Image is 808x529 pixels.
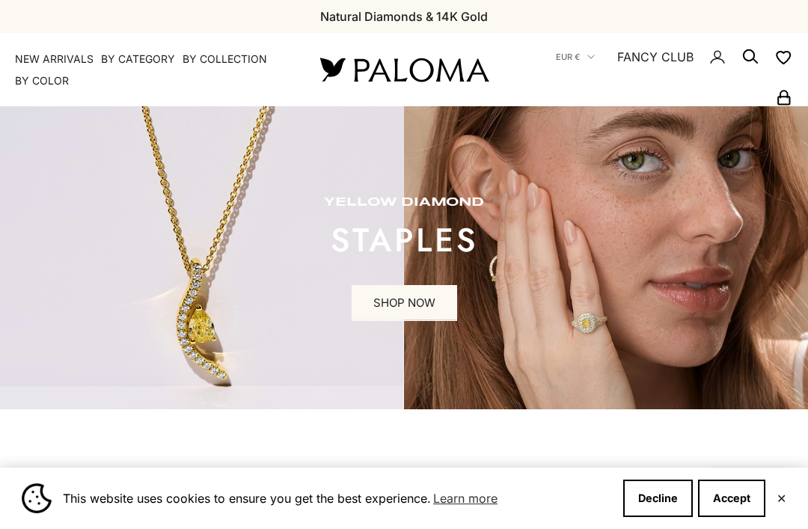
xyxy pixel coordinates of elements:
a: FANCY CLUB [617,47,694,67]
nav: Secondary navigation [524,33,793,106]
summary: By Color [15,73,69,88]
summary: By Collection [183,52,267,67]
span: EUR € [556,50,580,64]
button: Close [777,494,786,503]
a: Learn more [431,487,500,510]
p: yellow diamond [324,195,484,210]
button: Accept [698,480,765,517]
a: NEW ARRIVALS [15,52,94,67]
button: Decline [623,480,693,517]
summary: By Category [101,52,175,67]
span: This website uses cookies to ensure you get the best experience. [63,487,611,510]
button: EUR € [556,50,595,64]
p: STAPLES [324,225,484,255]
nav: Primary navigation [15,52,284,88]
a: SHOP NOW [352,285,457,321]
img: Cookie banner [22,483,52,513]
p: Natural Diamonds & 14K Gold [320,7,488,26]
